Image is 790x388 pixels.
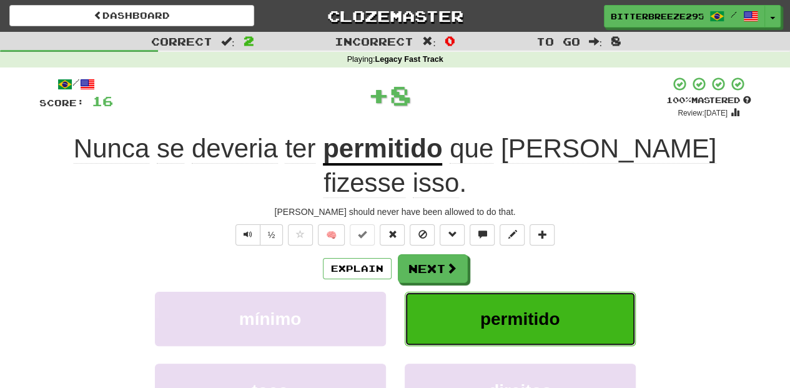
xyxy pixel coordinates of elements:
span: 8 [390,79,412,111]
span: . [323,134,716,198]
span: Correct [151,35,212,47]
span: fizesse [323,168,405,198]
button: Ignore sentence (alt+i) [410,224,435,246]
span: Score: [39,97,84,108]
span: 8 [611,33,621,48]
button: Discuss sentence (alt+u) [470,224,495,246]
button: permitido [405,292,636,346]
div: / [39,76,113,92]
button: ½ [260,224,284,246]
button: Grammar (alt+g) [440,224,465,246]
span: : [221,36,235,47]
span: BitterBreeze2956 [611,11,703,22]
button: Favorite sentence (alt+f) [288,224,313,246]
strong: Legacy Fast Track [375,55,443,64]
span: To go [536,35,580,47]
span: que [450,134,493,164]
button: Reset to 0% Mastered (alt+r) [380,224,405,246]
u: permitido [323,134,442,166]
span: : [588,36,602,47]
span: deveria [192,134,278,164]
span: ter [285,134,315,164]
button: Next [398,254,468,283]
span: Nunca [74,134,149,164]
span: 16 [92,93,113,109]
small: Review: [DATE] [678,109,728,117]
a: Dashboard [9,5,254,26]
span: 2 [244,33,254,48]
a: Clozemaster [273,5,518,27]
span: Incorrect [335,35,413,47]
button: mínimo [155,292,386,346]
button: Edit sentence (alt+d) [500,224,525,246]
button: 🧠 [318,224,345,246]
span: : [422,36,436,47]
button: Play sentence audio (ctl+space) [235,224,260,246]
span: [PERSON_NAME] [501,134,716,164]
button: Add to collection (alt+a) [530,224,555,246]
span: isso [413,168,460,198]
div: Text-to-speech controls [233,224,284,246]
span: permitido [480,309,560,329]
span: / [731,10,737,19]
span: 0 [445,33,455,48]
span: se [157,134,184,164]
div: [PERSON_NAME] should never have been allowed to do that. [39,206,751,218]
a: BitterBreeze2956 / [604,5,765,27]
span: + [368,76,390,114]
button: Explain [323,258,392,279]
span: mínimo [239,309,302,329]
div: Mastered [666,95,751,106]
span: 100 % [666,95,691,105]
button: Set this sentence to 100% Mastered (alt+m) [350,224,375,246]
